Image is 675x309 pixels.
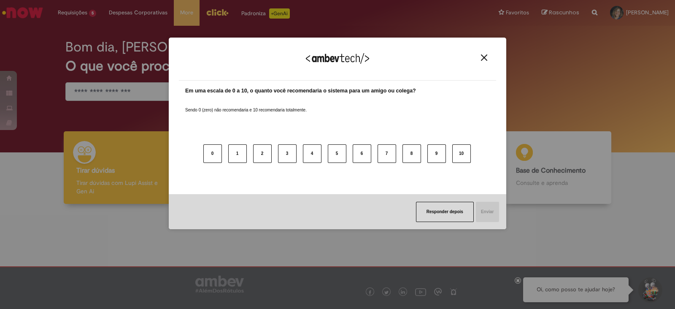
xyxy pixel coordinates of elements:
[402,144,421,163] button: 8
[478,54,490,61] button: Close
[481,54,487,61] img: Close
[452,144,471,163] button: 10
[228,144,247,163] button: 1
[253,144,272,163] button: 2
[185,97,307,113] label: Sendo 0 (zero) não recomendaria e 10 recomendaria totalmente.
[416,202,474,222] button: Responder depois
[378,144,396,163] button: 7
[185,87,416,95] label: Em uma escala de 0 a 10, o quanto você recomendaria o sistema para um amigo ou colega?
[353,144,371,163] button: 6
[203,144,222,163] button: 0
[303,144,321,163] button: 4
[427,144,446,163] button: 9
[306,53,369,64] img: Logo Ambevtech
[278,144,297,163] button: 3
[328,144,346,163] button: 5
